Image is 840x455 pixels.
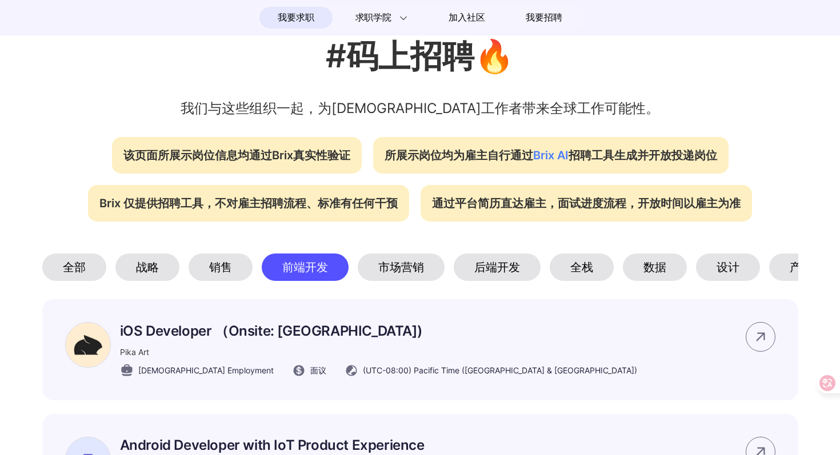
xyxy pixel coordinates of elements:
div: 后端开发 [454,253,541,281]
div: 该页面所展示岗位信息均通过Brix真实性验证 [112,137,362,174]
div: 所展示岗位均为雇主自行通过 招聘工具生成并开放投递岗位 [373,137,729,174]
span: 求职学院 [355,11,391,25]
span: Pika Art [120,347,149,357]
div: 销售 [189,253,253,281]
p: Android Developer with IoT Product Experience [120,437,650,453]
div: 前端开发 [262,253,349,281]
div: 全栈 [550,253,614,281]
span: 加入社区 [449,9,485,27]
div: 市场营销 [358,253,445,281]
span: Brix AI [533,148,569,162]
span: 面议 [310,364,326,376]
div: 全部 [42,253,106,281]
div: 数据 [623,253,687,281]
div: Brix 仅提供招聘工具，不对雇主招聘流程、标准有任何干预 [88,185,409,222]
span: [DEMOGRAPHIC_DATA] Employment [138,364,274,376]
div: 通过平台简历直达雇主，面试进度流程，开放时间以雇主为准 [421,185,752,222]
span: 我要招聘 [526,11,562,25]
span: 我要求职 [278,9,314,27]
div: 设计 [696,253,760,281]
p: iOS Developer （Onsite: [GEOGRAPHIC_DATA]) [120,322,637,340]
span: (UTC-08:00) Pacific Time ([GEOGRAPHIC_DATA] & [GEOGRAPHIC_DATA]) [363,364,637,376]
div: 战略 [115,253,179,281]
